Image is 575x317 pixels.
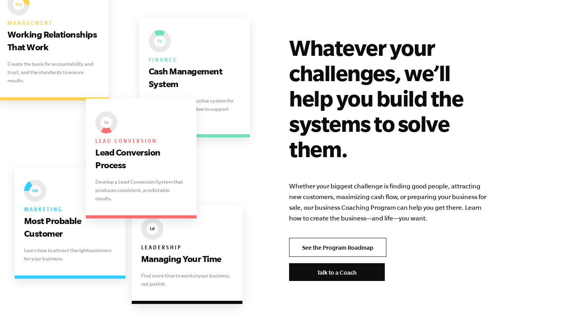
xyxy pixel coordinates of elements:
[24,205,116,214] h6: Marketing
[535,279,575,317] iframe: Chat Widget
[317,269,357,276] span: Talk to a Coach
[149,30,171,52] img: EMyth The Seven Essential Systems: Finance
[289,238,386,257] a: See the Program Roadmap
[8,19,99,28] h6: Management
[289,35,488,161] h2: Whatever your challenges, we’ll help you build the systems to solve them.
[24,246,116,263] p: Learn how to attract the customers for your business.
[24,180,46,202] img: EMyth The Seven Essential Systems: Marketing
[24,214,116,240] h3: Most Probable Customer
[289,181,488,224] p: Whether your biggest challenge is finding good people, attracting new customers, maximizing cash ...
[158,281,162,287] i: in
[8,28,99,53] h3: Working Relationships That Work
[289,263,385,281] a: Talk to a Coach
[8,60,99,85] p: Create the basis for accountability and trust, and the standards to ensure results.
[141,271,233,288] p: Find more time to work your business, not just it.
